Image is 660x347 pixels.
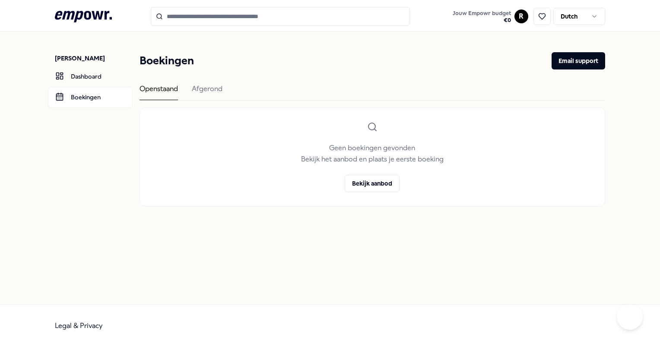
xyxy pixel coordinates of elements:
button: Email support [552,52,605,69]
a: Dashboard [48,66,133,87]
a: Jouw Empowr budget€0 [449,7,514,25]
button: Bekijk aanbod [345,175,400,192]
p: [PERSON_NAME] [55,54,133,63]
iframe: Help Scout Beacon - Open [617,304,643,330]
div: Openstaand [140,83,178,100]
p: Geen boekingen gevonden Bekijk het aanbod en plaats je eerste boeking [301,142,444,164]
button: Jouw Empowr budget€0 [451,8,513,25]
span: € 0 [453,17,511,24]
span: Jouw Empowr budget [453,10,511,17]
button: R [514,9,528,23]
a: Legal & Privacy [55,322,103,330]
div: Afgerond [192,83,222,100]
h1: Boekingen [140,52,194,69]
input: Search for products, categories or subcategories [151,7,410,26]
a: Boekingen [48,87,133,107]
